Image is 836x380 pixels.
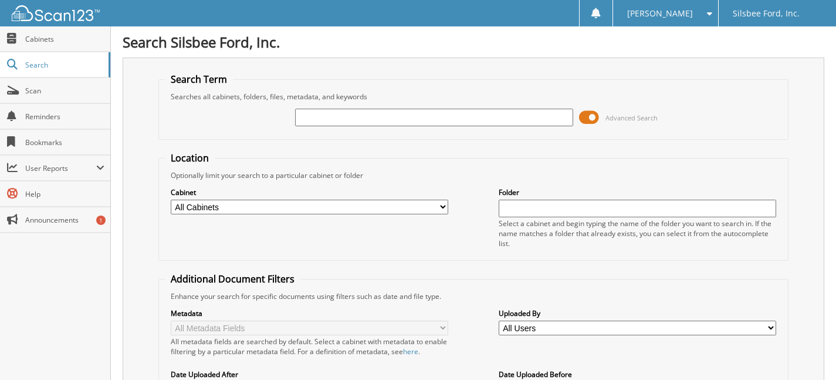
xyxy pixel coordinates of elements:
label: Uploaded By [499,308,777,318]
span: Search [25,60,103,70]
label: Cabinet [171,187,449,197]
label: Folder [499,187,777,197]
div: All metadata fields are searched by default. Select a cabinet with metadata to enable filtering b... [171,337,449,357]
span: Bookmarks [25,137,104,147]
span: Announcements [25,215,104,225]
h1: Search Silsbee Ford, Inc. [123,32,824,52]
span: [PERSON_NAME] [627,10,693,17]
span: Silsbee Ford, Inc. [733,10,800,17]
span: User Reports [25,163,96,173]
div: Enhance your search for specific documents using filters such as date and file type. [165,291,782,301]
legend: Search Term [165,73,233,86]
span: Cabinets [25,34,104,44]
div: Optionally limit your search to a particular cabinet or folder [165,170,782,180]
label: Date Uploaded After [171,369,449,379]
label: Metadata [171,308,449,318]
span: Help [25,189,104,199]
label: Date Uploaded Before [499,369,777,379]
img: scan123-logo-white.svg [12,5,100,21]
div: Select a cabinet and begin typing the name of the folder you want to search in. If the name match... [499,218,777,248]
span: Advanced Search [605,113,658,122]
a: here [403,347,418,357]
span: Scan [25,86,104,96]
div: 1 [96,216,106,225]
legend: Location [165,152,215,164]
legend: Additional Document Filters [165,273,300,285]
div: Searches all cabinets, folders, files, metadata, and keywords [165,92,782,102]
span: Reminders [25,112,104,122]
